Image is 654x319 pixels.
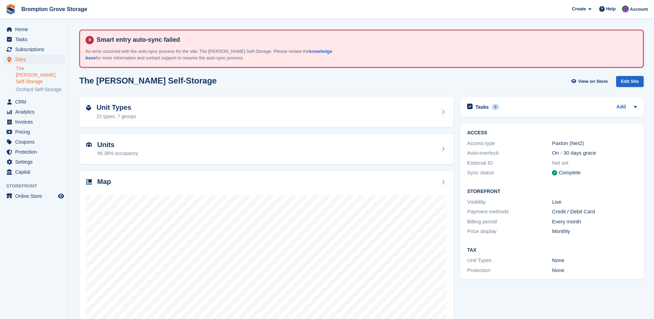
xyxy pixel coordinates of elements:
div: Complete [559,169,581,177]
img: stora-icon-8386f47178a22dfd0bd8f6a31ec36ba5ce8667c1dd55bd0f319d3a0aa187defe.svg [6,4,16,14]
span: Analytics [15,107,57,117]
a: View on Store [570,76,611,87]
span: Invoices [15,117,57,127]
a: menu [3,147,65,157]
span: Create [572,6,586,12]
div: 22 types, 7 groups [97,113,136,120]
div: Visibility [467,198,552,206]
a: menu [3,55,65,64]
a: Orchard Self-Storage [16,86,65,93]
div: Credit / Debit Card [552,208,637,216]
img: map-icn-33ee37083ee616e46c38cad1a60f524a97daa1e2b2c8c0bc3eb3415660979fc1.svg [86,179,92,185]
div: Payment methods [467,208,552,216]
span: Home [15,25,57,34]
h2: Unit Types [97,104,136,112]
div: Billing period [467,218,552,226]
div: Live [552,198,637,206]
h2: ACCESS [467,130,637,136]
h4: Smart entry auto-sync failed [94,36,637,44]
div: None [552,267,637,274]
div: 96.38% occupancy [97,150,138,157]
span: Storefront [6,183,69,190]
div: Price display [467,228,552,235]
span: Tasks [15,35,57,44]
h2: Map [97,178,111,186]
a: menu [3,157,65,167]
a: menu [3,117,65,127]
img: unit-type-icn-2b2737a686de81e16bb02015468b77c625bbabd49415b5ef34ead5e3b44a266d.svg [86,105,91,110]
span: Pricing [15,127,57,137]
div: Protection [467,267,552,274]
div: Unit Types [467,257,552,264]
h2: Storefront [467,189,637,194]
a: Units 96.38% occupancy [79,134,453,164]
h2: The [PERSON_NAME] Self-Storage [79,76,217,85]
p: An error occurred with the auto-sync process for the site: The [PERSON_NAME] Self-Storage. Please... [85,48,344,61]
span: Coupons [15,137,57,147]
a: menu [3,97,65,107]
img: Jo Brock [622,6,629,12]
a: menu [3,107,65,117]
div: Monthly [552,228,637,235]
a: menu [3,191,65,201]
span: CRM [15,97,57,107]
span: Protection [15,147,57,157]
a: menu [3,137,65,147]
div: None [552,257,637,264]
span: View on Store [578,78,608,85]
div: Sync status [467,169,552,177]
h2: Units [97,141,138,149]
a: Edit Site [616,76,644,90]
a: Add [616,103,626,111]
h2: Tax [467,248,637,253]
span: Capital [15,167,57,177]
div: Every month [552,218,637,226]
span: Help [606,6,616,12]
div: On - 30 days grace [552,149,637,157]
span: Subscriptions [15,45,57,54]
a: menu [3,25,65,34]
div: Auto-overlock [467,149,552,157]
a: Brompton Grove Storage [19,3,90,15]
div: 0 [492,104,500,110]
img: unit-icn-7be61d7bf1b0ce9d3e12c5938cc71ed9869f7b940bace4675aadf7bd6d80202e.svg [86,142,92,147]
div: Not set [552,159,637,167]
a: Unit Types 22 types, 7 groups [79,97,453,127]
h2: Tasks [475,104,489,110]
a: menu [3,127,65,137]
a: Preview store [57,192,65,200]
span: Online Store [15,191,57,201]
div: Edit Site [616,76,644,87]
div: Paxton (Net2) [552,139,637,147]
span: Sites [15,55,57,64]
div: External ID [467,159,552,167]
a: menu [3,45,65,54]
a: menu [3,35,65,44]
a: The [PERSON_NAME] Self-Storage [16,65,65,85]
span: Settings [15,157,57,167]
div: Access type [467,139,552,147]
span: Account [630,6,648,13]
a: menu [3,167,65,177]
